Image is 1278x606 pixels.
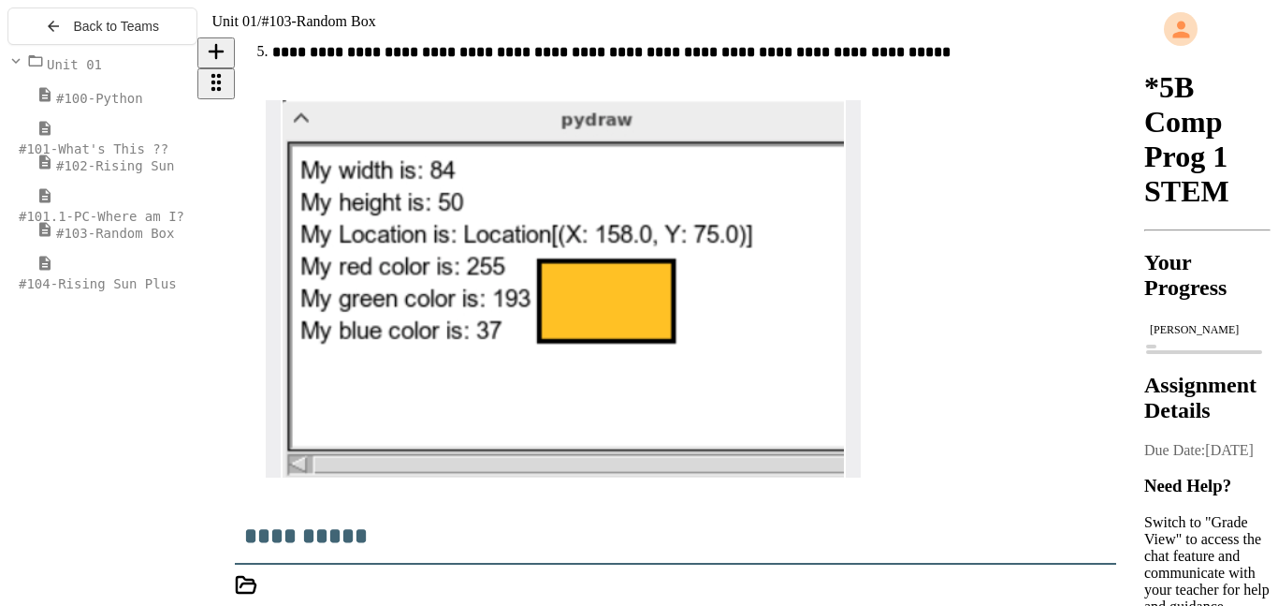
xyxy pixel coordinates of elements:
[73,19,159,34] span: Back to Teams
[212,13,257,29] span: Unit 01
[1144,476,1271,496] h3: Need Help?
[1144,7,1271,51] div: My Account
[1150,323,1265,337] div: [PERSON_NAME]
[1144,373,1271,423] h2: Assignment Details
[19,276,177,291] span: #104-Rising Sun Plus
[1144,70,1271,209] h1: *5B Comp Prog 1 STEM
[19,141,168,156] span: #101-What's This ??
[257,13,261,29] span: /
[1144,250,1271,301] h2: Your Progress
[7,7,197,45] button: Back to Teams
[56,158,174,173] span: #102-Rising Sun
[1144,442,1205,458] span: Due Date:
[47,57,102,72] span: Unit 01
[1205,442,1254,458] span: [DATE]
[56,91,143,106] span: #100-Python
[56,226,174,241] span: #103-Random Box
[261,13,375,29] span: #103-Random Box
[19,209,184,224] span: #101.1-PC-Where am I?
